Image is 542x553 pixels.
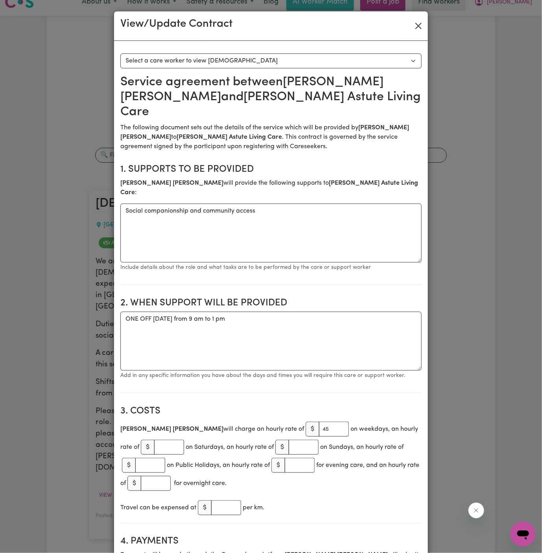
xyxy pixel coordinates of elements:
h3: View/Update Contract [120,18,232,31]
p: The following document sets out the details of the service which will be provided by to . This co... [120,123,422,151]
span: $ [306,422,319,437]
p: will provide the following supports to : [120,178,422,197]
h2: Service agreement between [PERSON_NAME] [PERSON_NAME] and [PERSON_NAME] Astute Living Care [120,75,422,120]
span: $ [141,440,155,455]
span: $ [198,500,212,515]
button: Close [412,20,425,32]
small: Add in any specific information you have about the days and times you will require this care or s... [120,373,406,378]
span: $ [122,458,136,473]
h2: 3. Costs [120,406,422,417]
div: Travel can be expensed at per km. [120,499,422,517]
h2: 4. Payments [120,536,422,547]
span: $ [275,440,289,455]
iframe: Close message [468,503,484,518]
iframe: Button to launch messaging window [511,522,536,547]
b: [PERSON_NAME] [PERSON_NAME] [120,125,409,140]
span: $ [127,476,141,491]
h2: 2. When support will be provided [120,298,422,309]
b: [PERSON_NAME] Astute Living Care [120,180,418,196]
h2: 1. Supports to be provided [120,164,422,175]
textarea: ONE OFF [DATE] from 9 am to 1 pm [120,312,422,371]
small: Include details about the role and what tasks are to be performed by the care or support worker [120,265,371,270]
span: Need any help? [5,6,48,12]
div: will charge an hourly rate of on weekdays, an hourly rate of on Saturdays, an hourly rate of on S... [120,420,422,492]
textarea: Social companionship and community access [120,204,422,263]
b: [PERSON_NAME] [PERSON_NAME] [120,180,223,186]
b: [PERSON_NAME] Astute Living Care [177,134,282,140]
span: $ [271,458,285,473]
b: [PERSON_NAME] [PERSON_NAME] [120,426,223,432]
